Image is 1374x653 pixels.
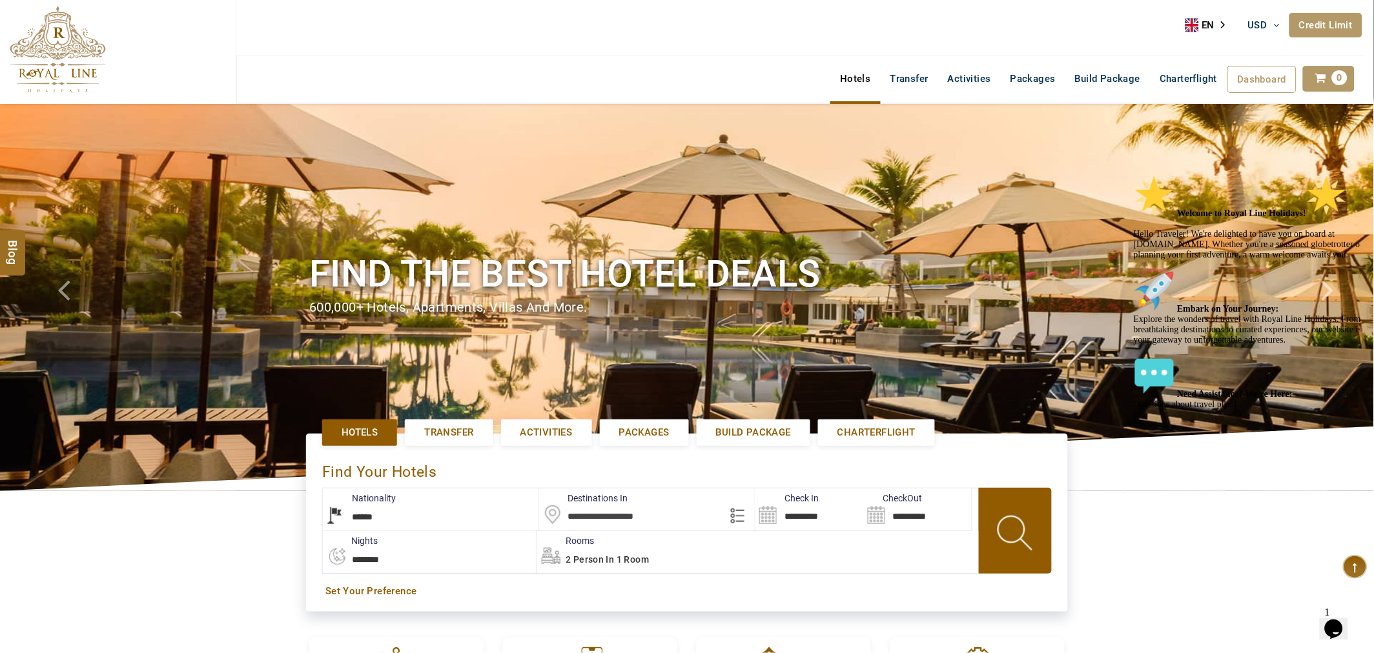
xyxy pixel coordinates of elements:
aside: Language selected: English [1185,15,1235,35]
span: Activities [520,426,573,439]
span: Blog [5,240,21,251]
div: Find Your Hotels [322,450,1052,488]
img: :star2: [178,5,219,46]
a: Charterflight [1150,66,1227,92]
img: :speech_balloon: [5,186,46,227]
span: Charterflight [837,426,916,439]
a: 0 [1303,66,1355,92]
span: 0 [1332,70,1348,85]
img: :rocket: [5,101,46,142]
label: Rooms [537,534,594,547]
a: Transfer [405,419,493,446]
iframe: chat widget [1320,601,1361,640]
a: Hotels [830,66,880,92]
label: Destinations In [539,492,628,505]
span: USD [1248,19,1267,31]
label: nights [322,534,378,547]
span: 2 Person in 1 Room [566,554,649,565]
strong: Welcome to Royal Line Holidays! [49,39,220,48]
label: Check In [755,492,819,505]
a: Hotels [322,419,397,446]
label: CheckOut [864,492,923,505]
a: Packages [1001,66,1065,92]
div: 🌟 Welcome to Royal Line Holidays!🌟Hello Traveler! We're delighted to have you on board at [DOMAIN... [5,5,238,240]
a: Build Package [697,419,810,446]
div: Language [1185,15,1235,35]
a: EN [1185,15,1235,35]
a: Set Your Preference [325,585,1049,598]
a: Charterflight [818,419,935,446]
span: Hello Traveler! We're delighted to have you on board at [DOMAIN_NAME]. Whether you're a seasoned ... [5,39,235,239]
img: :star2: [5,5,46,46]
input: Search [864,488,972,530]
strong: Embark on Your Journey: [49,134,151,144]
iframe: chat widget [1129,170,1361,595]
div: 600,000+ hotels, apartments, villas and more. [309,298,1065,317]
a: Transfer [881,66,938,92]
span: Build Package [716,426,791,439]
input: Search [755,488,863,530]
a: Build Package [1065,66,1150,92]
span: Charterflight [1160,73,1217,85]
a: Activities [938,66,1001,92]
strong: Need Assistance? We're Here: [49,219,164,229]
a: Packages [600,419,689,446]
span: Transfer [424,426,473,439]
a: Activities [501,419,592,446]
span: Dashboard [1238,74,1287,85]
span: Packages [619,426,670,439]
img: The Royal Line Holidays [10,6,106,93]
label: Nationality [323,492,396,505]
h1: Find the best hotel deals [309,250,1065,298]
a: Credit Limit [1289,13,1362,37]
span: Hotels [342,426,378,439]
